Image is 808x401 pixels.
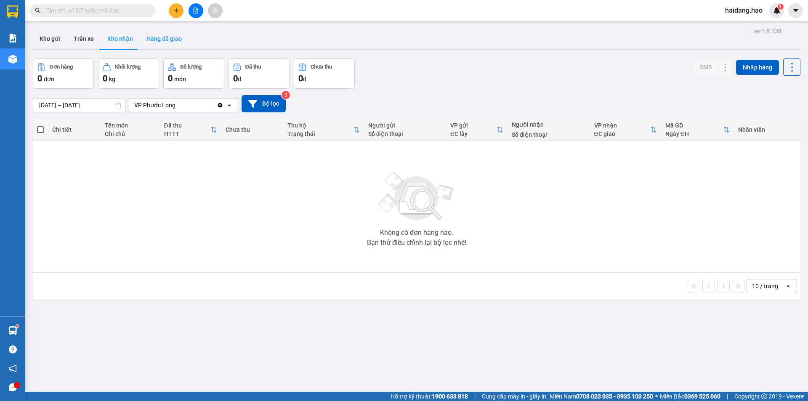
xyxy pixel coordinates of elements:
[474,392,476,401] span: |
[52,126,96,133] div: Chi tiết
[287,122,353,129] div: Thu hộ
[33,58,94,89] button: Đơn hàng0đơn
[283,119,364,141] th: Toggle SortBy
[779,4,782,10] span: 1
[660,392,720,401] span: Miền Bắc
[391,392,468,401] span: Hỗ trợ kỹ thuật:
[226,102,233,109] svg: open
[655,395,658,398] span: ⚪️
[217,102,223,109] svg: Clear value
[176,101,177,109] input: Selected VP Phước Long.
[8,326,17,335] img: warehouse-icon
[180,64,202,70] div: Số lượng
[163,58,224,89] button: Số lượng0món
[450,122,497,129] div: VP gửi
[727,392,728,401] span: |
[160,119,222,141] th: Toggle SortBy
[9,345,17,353] span: question-circle
[173,8,179,13] span: plus
[105,130,156,137] div: Ghi chú
[193,8,199,13] span: file-add
[665,122,723,129] div: Mã GD
[115,64,141,70] div: Khối lượng
[169,3,183,18] button: plus
[785,283,792,289] svg: open
[693,59,718,74] button: SMS
[761,393,767,399] span: copyright
[33,29,67,49] button: Kho gửi
[380,229,453,236] div: Không có đơn hàng nào.
[368,122,442,129] div: Người gửi
[164,130,211,137] div: HTTT
[174,76,186,82] span: món
[576,393,653,400] strong: 0708 023 035 - 0935 103 250
[661,119,734,141] th: Toggle SortBy
[450,130,497,137] div: ĐC lấy
[67,29,101,49] button: Trên xe
[512,121,585,128] div: Người nhận
[294,58,355,89] button: Chưa thu0đ
[287,130,353,137] div: Trạng thái
[550,392,653,401] span: Miền Nam
[8,55,17,64] img: warehouse-icon
[736,60,779,75] button: Nhập hàng
[44,76,54,82] span: đơn
[7,5,18,18] img: logo-vxr
[778,4,784,10] sup: 1
[303,76,306,82] span: đ
[103,73,107,83] span: 0
[482,392,548,401] span: Cung cấp máy in - giấy in:
[432,393,468,400] strong: 1900 633 818
[788,3,803,18] button: caret-down
[375,167,459,226] img: svg+xml;base64,PHN2ZyBjbGFzcz0ibGlzdC1wbHVnX19zdmciIHhtbG5zPSJodHRwOi8vd3d3LnczLm9yZy8yMDAwL3N2Zy...
[50,64,73,70] div: Đơn hàng
[665,130,723,137] div: Ngày ĐH
[753,27,781,36] div: ver 1.8.138
[8,34,17,42] img: solution-icon
[718,5,769,16] span: haidang.hao
[9,364,17,372] span: notification
[590,119,661,141] th: Toggle SortBy
[752,282,778,290] div: 10 / trang
[164,122,211,129] div: Đã thu
[98,58,159,89] button: Khối lượng0kg
[16,325,19,327] sup: 1
[773,7,781,14] img: icon-new-feature
[367,239,466,246] div: Bạn thử điều chỉnh lại bộ lọc nhé!
[245,64,261,70] div: Đã thu
[238,76,241,82] span: đ
[212,8,218,13] span: aim
[594,122,650,129] div: VP nhận
[229,58,290,89] button: Đã thu0đ
[35,8,41,13] span: search
[684,393,720,400] strong: 0369 525 060
[46,6,146,15] input: Tìm tên, số ĐT hoặc mã đơn
[9,383,17,391] span: message
[594,130,650,137] div: ĐC giao
[738,126,796,133] div: Nhân viên
[140,29,189,49] button: Hàng đã giao
[512,131,585,138] div: Số điện thoại
[446,119,508,141] th: Toggle SortBy
[37,73,42,83] span: 0
[109,76,115,82] span: kg
[368,130,442,137] div: Số điện thoại
[226,126,279,133] div: Chưa thu
[792,7,800,14] span: caret-down
[134,101,175,109] div: VP Phước Long
[242,95,286,112] button: Bộ lọc
[189,3,203,18] button: file-add
[168,73,173,83] span: 0
[105,122,156,129] div: Tên món
[298,73,303,83] span: 0
[101,29,140,49] button: Kho nhận
[233,73,238,83] span: 0
[311,64,332,70] div: Chưa thu
[208,3,223,18] button: aim
[33,98,125,112] input: Select a date range.
[282,91,290,99] sup: 3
